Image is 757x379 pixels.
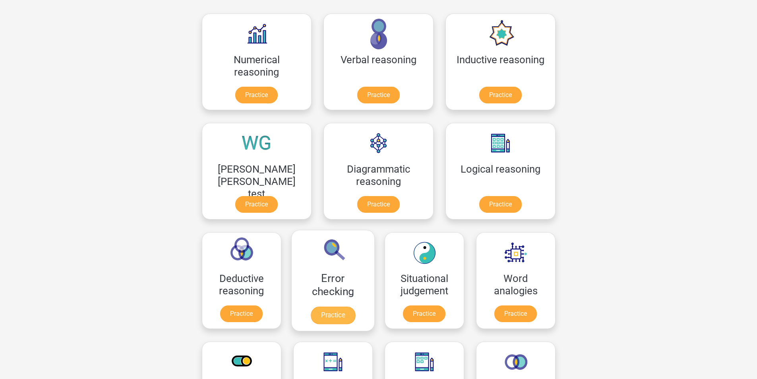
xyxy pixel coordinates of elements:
[235,87,278,103] a: Practice
[357,87,400,103] a: Practice
[479,87,522,103] a: Practice
[494,305,537,322] a: Practice
[220,305,263,322] a: Practice
[403,305,445,322] a: Practice
[235,196,278,213] a: Practice
[357,196,400,213] a: Practice
[310,307,355,324] a: Practice
[479,196,522,213] a: Practice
